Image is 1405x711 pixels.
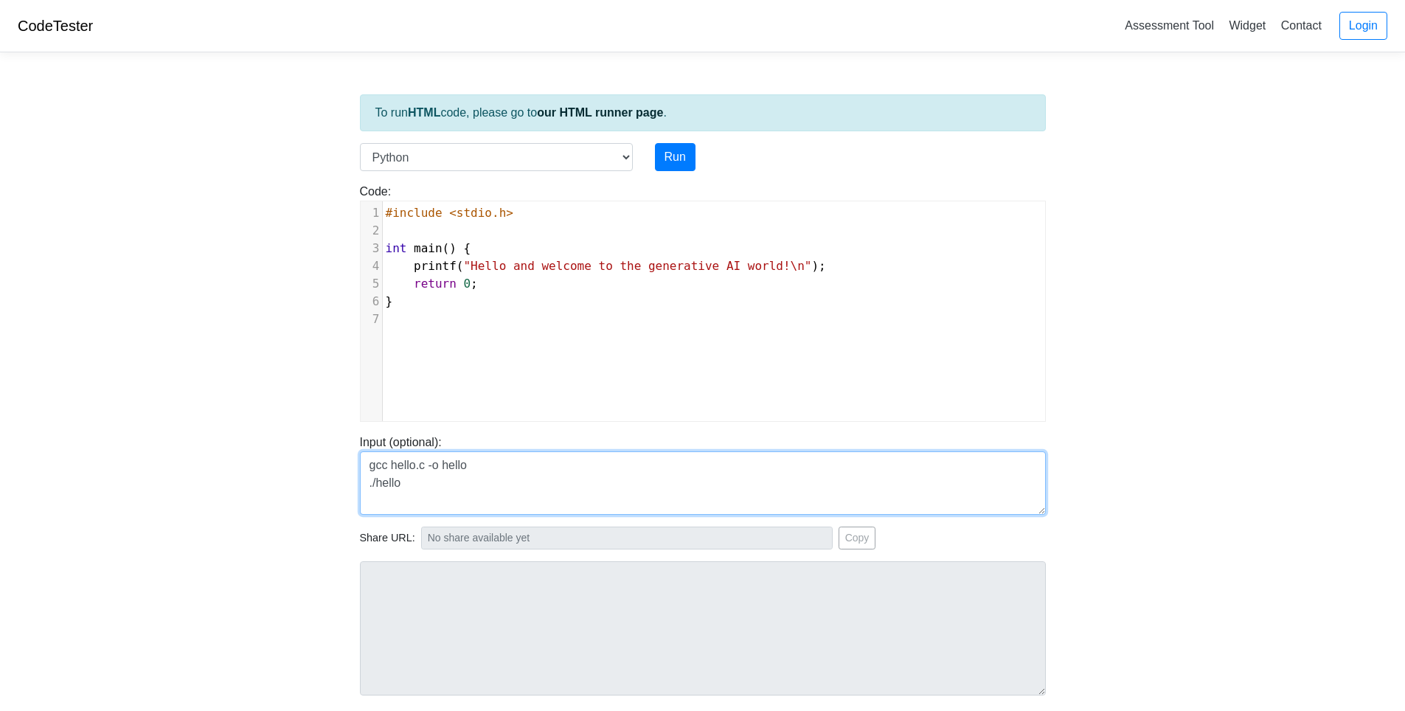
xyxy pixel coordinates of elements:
span: 0 [463,277,471,291]
button: Copy [839,527,876,549]
a: our HTML runner page [537,106,663,119]
div: 1 [361,204,382,222]
a: Widget [1223,13,1272,38]
button: Run [655,143,695,171]
span: Share URL: [360,530,415,547]
div: 3 [361,240,382,257]
a: Contact [1275,13,1328,38]
span: #include <stdio.h> [386,206,513,220]
span: ( ); [386,259,826,273]
div: 4 [361,257,382,275]
span: ; [386,277,478,291]
a: Login [1339,12,1387,40]
span: return [414,277,457,291]
span: main [414,241,443,255]
div: 5 [361,275,382,293]
div: 2 [361,222,382,240]
input: No share available yet [421,527,833,549]
strong: HTML [408,106,440,119]
span: printf [414,259,457,273]
div: 6 [361,293,382,311]
span: "Hello and welcome to the generative AI world!\n" [463,259,811,273]
span: int [386,241,407,255]
span: } [386,294,393,308]
a: CodeTester [18,18,93,34]
div: 7 [361,311,382,328]
div: To run code, please go to . [360,94,1046,131]
div: Input (optional): [349,434,1057,515]
span: () { [386,241,471,255]
a: Assessment Tool [1119,13,1220,38]
div: Code: [349,183,1057,422]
